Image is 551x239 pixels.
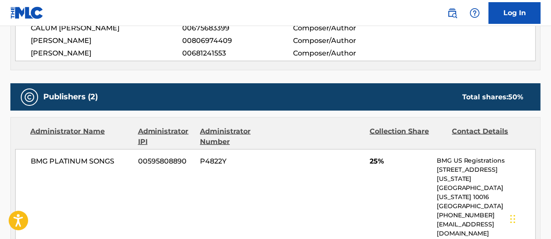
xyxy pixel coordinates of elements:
img: help [470,8,480,18]
div: Contact Details [452,126,528,147]
a: Log In [489,2,541,24]
div: Drag [510,206,516,232]
span: P4822Y [200,156,276,167]
span: BMG PLATINUM SONGS [31,156,132,167]
span: CALUM [PERSON_NAME] [31,23,182,33]
span: Composer/Author [293,36,394,46]
span: 25% [370,156,430,167]
h5: Publishers (2) [43,92,98,102]
img: MLC Logo [10,7,44,19]
div: Collection Share [370,126,445,147]
div: Total shares: [462,92,523,102]
p: [US_STATE][GEOGRAPHIC_DATA][US_STATE] 10016 [437,174,535,202]
img: Publishers [24,92,35,102]
p: [GEOGRAPHIC_DATA] [437,202,535,211]
div: Administrator Name [30,126,132,147]
span: Composer/Author [293,23,394,33]
p: [STREET_ADDRESS] [437,165,535,174]
span: [PERSON_NAME] [31,36,182,46]
a: Public Search [444,4,461,22]
p: [PHONE_NUMBER] [437,211,535,220]
p: [EMAIL_ADDRESS][DOMAIN_NAME] [437,220,535,238]
span: [PERSON_NAME] [31,48,182,59]
iframe: Chat Widget [508,197,551,239]
span: Composer/Author [293,48,394,59]
span: 00681241553 [182,48,293,59]
span: 00595808890 [138,156,193,167]
span: 00806974409 [182,36,293,46]
span: 50 % [508,93,523,101]
span: 00675683399 [182,23,293,33]
div: Administrator Number [200,126,276,147]
p: BMG US Registrations [437,156,535,165]
div: Help [466,4,483,22]
img: search [447,8,458,18]
div: Administrator IPI [138,126,193,147]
